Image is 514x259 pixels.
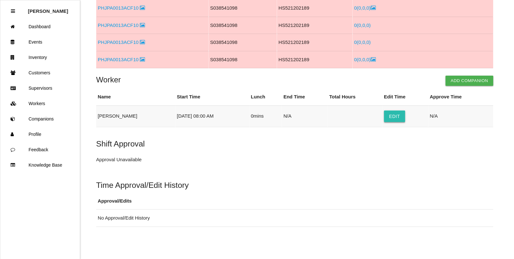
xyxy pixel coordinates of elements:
td: S038541098 [209,17,277,34]
p: Approval Unavailable [96,156,142,163]
td: S038541098 [209,34,277,51]
th: Name [96,88,175,105]
td: HS521202189 [277,34,353,51]
a: Feedback [0,142,80,157]
th: Approval/Edits [96,193,493,210]
a: Dashboard [0,19,80,34]
th: End Time [282,88,328,105]
a: Companions [0,111,80,127]
div: Close [11,4,15,19]
i: Image Inside [140,40,145,45]
tr: This item is NOT completed [96,51,493,68]
td: HS521202189 [277,51,353,68]
td: 0 mins [249,105,282,127]
a: PHJPA0013ACF10 [98,5,145,11]
td: [PERSON_NAME] [96,105,175,127]
a: Workers [0,96,80,111]
td: N/A [282,105,328,127]
a: 0(0,0,0) [354,57,376,62]
i: Image Inside [371,5,376,10]
a: Supervisors [0,80,80,96]
button: Edit [384,111,405,122]
a: Customers [0,65,80,80]
a: Profile [0,127,80,142]
i: Image Inside [140,5,145,10]
a: PHJPA0013ACF10 [98,22,145,28]
th: Lunch [249,88,282,105]
th: Edit Time [383,88,428,105]
i: Image Inside [371,57,376,62]
h5: Time Approval/Edit History [96,181,493,189]
td: [DATE] 08:00 AM [175,105,249,127]
a: 0(0,0,0) [354,5,376,11]
p: Rosie Blandino [28,4,68,14]
a: PHJPA0013ACF10 [98,57,145,62]
h5: Shift Approval [96,139,493,148]
th: Start Time [175,88,249,105]
a: Knowledge Base [0,157,80,173]
i: Image Inside [140,23,145,28]
th: Approve Time [428,88,493,105]
a: PHJPA0013ACF10 [98,39,145,45]
tr: This item is NOT completed [96,17,493,34]
a: 0(0,0,0) [354,22,371,28]
h4: Worker [96,76,493,84]
i: Image Inside [140,57,145,62]
td: N/A [428,105,493,127]
button: Add Companion [446,76,493,86]
a: Events [0,34,80,50]
td: HS521202189 [277,17,353,34]
tr: This item is NOT completed [96,34,493,51]
a: 0(0,0,0) [354,39,371,45]
td: S038541098 [209,51,277,68]
th: Total Hours [328,88,383,105]
td: No Approval/Edit History [96,210,493,227]
a: Inventory [0,50,80,65]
